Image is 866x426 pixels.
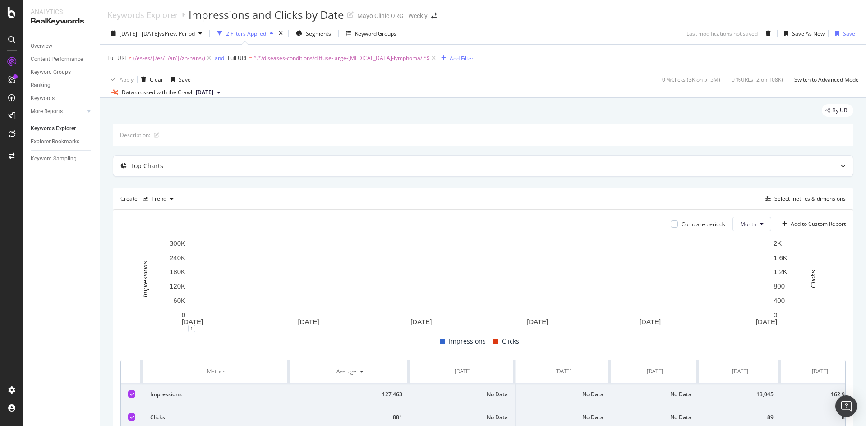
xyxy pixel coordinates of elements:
div: No Data [523,413,603,421]
div: Select metrics & dimensions [774,195,846,202]
div: Open Intercom Messenger [835,395,857,417]
span: Clicks [502,336,519,347]
div: 0 % URLs ( 2 on 108K ) [732,76,783,83]
div: arrow-right-arrow-left [431,13,437,19]
div: Last modifications not saved [686,30,758,37]
text: [DATE] [410,318,432,326]
div: 881 [297,413,402,421]
button: [DATE] [192,87,224,98]
div: Mayo Clinic ORG - Weekly [357,11,428,20]
span: (/es-es/|/es/|/ar/|/zh-hans/) [133,52,205,64]
span: Full URL [228,54,248,62]
div: No Data [618,390,691,399]
div: times [277,29,285,38]
text: 1.6K [774,254,788,261]
text: 400 [774,297,785,304]
div: 2 Filters Applied [226,30,266,37]
div: [DATE] [455,367,471,376]
button: Save [167,72,191,87]
text: 60K [173,297,185,304]
a: Keyword Sampling [31,154,93,164]
div: Ranking [31,81,51,90]
div: No Data [523,390,603,399]
div: Explorer Bookmarks [31,137,79,147]
div: Add to Custom Report [791,221,846,227]
text: [DATE] [640,318,661,326]
div: Data crossed with the Crawl [122,88,192,96]
a: Keywords Explorer [31,124,93,133]
text: 800 [774,283,785,290]
button: and [215,54,224,62]
div: Keyword Groups [31,68,71,77]
text: 0 [182,311,185,319]
a: Keywords [31,94,93,103]
text: [DATE] [182,318,203,326]
div: Compare periods [682,220,725,228]
div: No Data [417,413,508,421]
div: Apply [120,76,134,83]
text: 300K [170,239,185,247]
a: Keyword Groups [31,68,93,77]
div: Save [179,76,191,83]
text: 180K [170,268,185,276]
a: Ranking [31,81,93,90]
button: Switch to Advanced Mode [791,72,859,87]
div: Keywords Explorer [31,124,76,133]
button: Keyword Groups [342,26,400,41]
div: A chart. [120,238,839,329]
div: Content Performance [31,55,83,64]
div: Keywords [31,94,55,103]
div: 127,463 [297,390,402,399]
div: Clear [150,76,163,83]
div: Trend [152,196,166,202]
div: Add Filter [450,55,474,62]
div: Analytics [31,7,92,16]
div: RealKeywords [31,16,92,27]
span: Segments [306,30,331,37]
div: [DATE] [555,367,571,376]
text: 0 [774,311,777,319]
text: 120K [170,283,185,290]
button: Segments [292,26,335,41]
div: More Reports [31,107,63,116]
button: Add to Custom Report [778,217,846,231]
div: No Data [618,413,691,421]
div: Description: [120,131,150,139]
text: Clicks [809,270,817,288]
div: Overview [31,41,52,51]
div: [DATE] [647,367,663,376]
button: Trend [139,192,177,206]
span: ≠ [129,54,132,62]
div: No Data [417,390,508,399]
a: More Reports [31,107,84,116]
span: vs Prev. Period [159,30,195,37]
span: Month [740,220,756,228]
button: Save [832,26,855,41]
span: [DATE] - [DATE] [120,30,159,37]
div: Average [336,367,356,376]
text: 240K [170,254,185,261]
div: [DATE] [812,367,828,376]
span: 2025 Aug. 27th [196,88,213,96]
div: Save As New [792,30,825,37]
div: 13,045 [706,390,774,399]
button: [DATE] - [DATE]vsPrev. Period [107,26,206,41]
button: Apply [107,72,134,87]
div: [DATE] [732,367,748,376]
td: Impressions [143,383,290,406]
span: By URL [832,108,850,113]
text: 2K [774,239,782,247]
span: Full URL [107,54,127,62]
div: Metrics [150,367,282,376]
text: [DATE] [298,318,319,326]
a: Content Performance [31,55,93,64]
a: Keywords Explorer [107,10,178,20]
text: [DATE] [756,318,777,326]
div: Keyword Sampling [31,154,77,164]
div: 89 [706,413,774,421]
div: Impressions and Clicks by Date [189,7,344,23]
span: = [249,54,252,62]
div: Create [120,192,177,206]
